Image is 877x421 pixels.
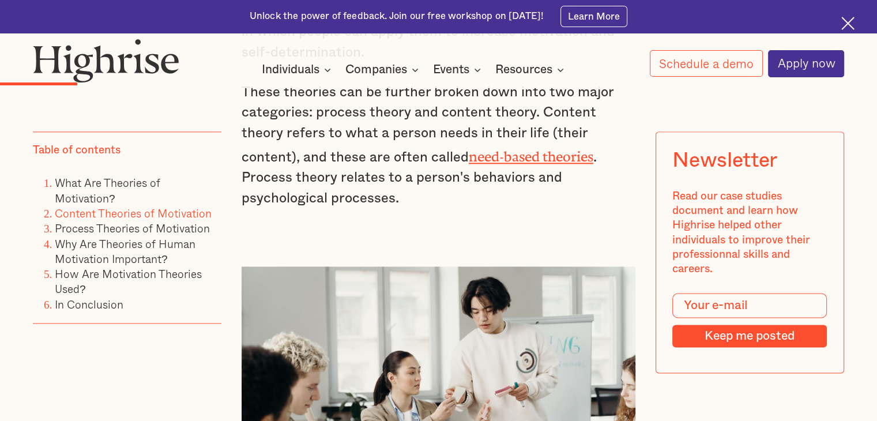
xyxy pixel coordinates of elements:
form: Modal Form [673,293,827,348]
a: Learn More [560,6,628,27]
a: need-based theories [469,149,593,157]
a: Schedule a demo [650,50,763,77]
div: Table of contents [33,143,121,157]
input: Your e-mail [673,293,827,318]
div: Resources [495,63,567,77]
p: These theories can be further broken down into two major categories: process theory and content t... [242,82,635,209]
a: What Are Theories of Motivation? [55,174,160,206]
a: How Are Motivation Theories Used? [55,265,202,297]
div: Unlock the power of feedback. Join our free workshop on [DATE]! [250,10,544,23]
img: Cross icon [841,17,855,30]
div: Events [433,63,469,77]
div: Newsletter [673,149,777,172]
a: Content Theories of Motivation [55,205,212,221]
div: Events [433,63,484,77]
a: In Conclusion [55,296,123,313]
div: Read our case studies document and learn how Highrise helped other individuals to improve their p... [673,189,827,277]
input: Keep me posted [673,324,827,347]
div: Individuals [262,63,334,77]
div: Individuals [262,63,319,77]
a: Why Are Theories of Human Motivation Important? [55,235,195,266]
div: Resources [495,63,552,77]
div: Companies [345,63,422,77]
img: Highrise logo [33,39,179,83]
a: Process Theories of Motivation [55,220,210,236]
a: Apply now [768,50,844,77]
div: Companies [345,63,407,77]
